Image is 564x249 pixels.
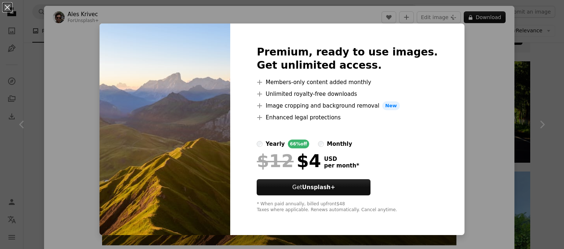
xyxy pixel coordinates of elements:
[257,151,293,170] span: $12
[257,201,438,213] div: * When paid annually, billed upfront $48 Taxes where applicable. Renews automatically. Cancel any...
[257,78,438,87] li: Members-only content added monthly
[382,101,400,110] span: New
[324,156,359,162] span: USD
[302,184,335,191] strong: Unsplash+
[257,101,438,110] li: Image cropping and background removal
[324,162,359,169] span: per month *
[265,140,285,148] div: yearly
[100,24,230,235] img: premium_photo-1668611366479-cd5d2440d6a8
[318,141,324,147] input: monthly
[257,151,321,170] div: $4
[257,141,263,147] input: yearly66%off
[257,46,438,72] h2: Premium, ready to use images. Get unlimited access.
[257,113,438,122] li: Enhanced legal protections
[257,179,370,195] button: GetUnsplash+
[288,140,310,148] div: 66% off
[327,140,352,148] div: monthly
[257,90,438,98] li: Unlimited royalty-free downloads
